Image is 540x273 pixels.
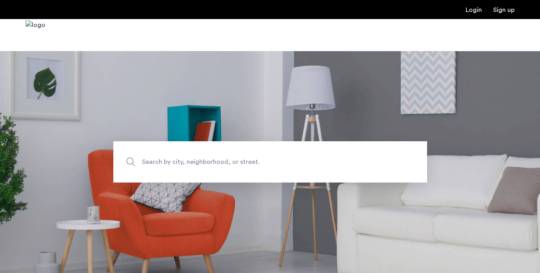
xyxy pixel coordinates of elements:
[466,7,482,13] a: Login
[25,20,45,50] a: Cazamio Logo
[113,141,427,183] input: Apartment Search
[142,157,361,167] span: Search by city, neighborhood, or street.
[25,20,45,50] img: logo
[493,7,515,13] a: Registration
